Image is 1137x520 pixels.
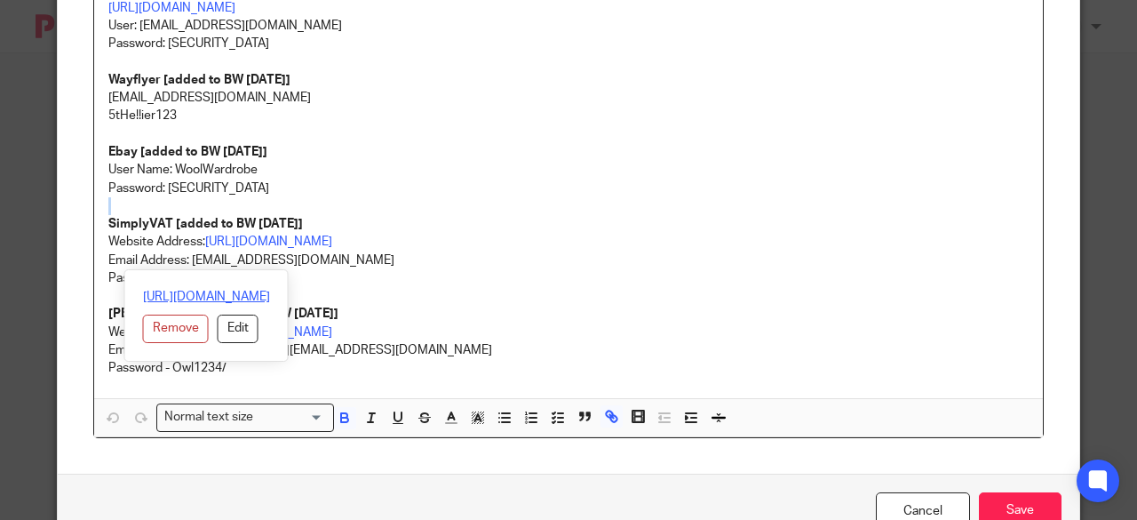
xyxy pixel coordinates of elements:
[108,146,267,158] strong: Ebay [added to BW [DATE]]
[108,359,1029,377] p: Password - Owl1234/
[108,35,1029,52] p: Password: [SECURITY_DATA]
[108,89,1029,107] p: [EMAIL_ADDRESS][DOMAIN_NAME]
[143,288,270,306] a: [URL][DOMAIN_NAME]
[205,236,332,248] a: [URL][DOMAIN_NAME]
[161,408,258,427] span: Normal text size
[218,315,258,343] button: Edit
[108,107,1029,124] p: 5tHe!!ier123
[108,252,1029,269] p: Email Address: [EMAIL_ADDRESS][DOMAIN_NAME]
[108,74,290,86] strong: Wayflyer [added to BW [DATE]]
[108,2,235,14] a: [URL][DOMAIN_NAME]
[108,215,1029,252] p: Website Address:
[108,308,338,320] strong: [PERSON_NAME] [added to BW [DATE]]
[108,161,1029,179] p: User Name: WoolWardrobe
[108,341,1029,359] p: Email Address: [PERSON_NAME][EMAIL_ADDRESS][DOMAIN_NAME]
[108,287,1029,341] p: Website Address:
[156,404,334,431] div: Search for option
[108,180,1029,197] p: Password: [SECURITY_DATA]
[259,408,323,427] input: Search for option
[143,315,209,343] button: Remove
[108,269,1029,287] p: Password: [SECURITY_DATA]
[108,218,303,230] strong: SimplyVAT [added to BW [DATE]]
